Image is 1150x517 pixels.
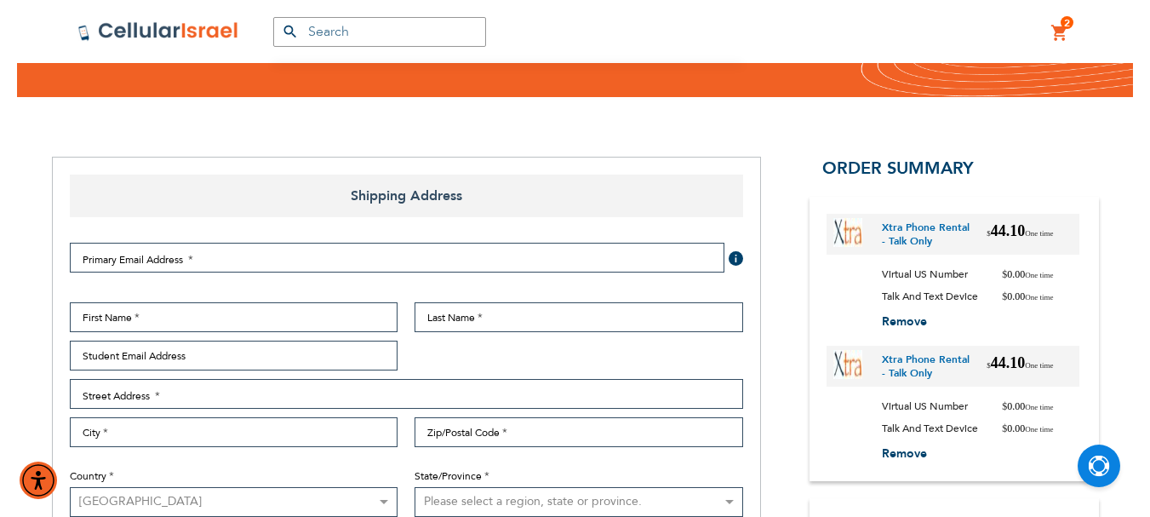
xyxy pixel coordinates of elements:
span: $ [1002,268,1007,280]
span: One time [1025,361,1053,370]
span: One time [1025,425,1053,434]
span: Remove [882,313,927,330]
span: 44.10 [987,353,1053,380]
a: 2 [1050,23,1069,43]
span: Virtual US Number [882,399,981,413]
span: Order Summary [822,157,974,180]
input: Search [273,17,486,47]
span: 44.10 [987,221,1053,248]
span: $ [1002,400,1007,412]
a: Xtra phone rental - Talk Only [882,353,975,380]
span: One time [1025,229,1053,238]
span: Talk and Text Device [882,422,991,435]
img: Xtra phone rental - Talk Only [833,350,862,379]
span: 0.00 [1002,422,1053,435]
img: Cellular Israel Logo [77,21,239,42]
span: 0.00 [1002,267,1053,281]
span: 0.00 [1002,290,1053,303]
span: Virtual US Number [882,267,981,281]
span: One time [1025,293,1053,302]
div: Accessibility Menu [20,462,57,499]
span: $ [1002,290,1007,302]
img: Xtra phone rental - Talk Only [833,218,862,247]
span: $ [1002,422,1007,434]
span: One time [1025,271,1053,279]
span: $ [987,229,991,238]
span: 2 [1064,16,1070,30]
span: $ [987,361,991,370]
span: Talk and Text Device [882,290,991,303]
a: Xtra phone rental - Talk Only [882,221,975,248]
span: Remove [882,445,927,462]
span: One time [1025,403,1053,411]
span: Shipping Address [70,175,743,217]
span: 0.00 [1002,399,1053,413]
